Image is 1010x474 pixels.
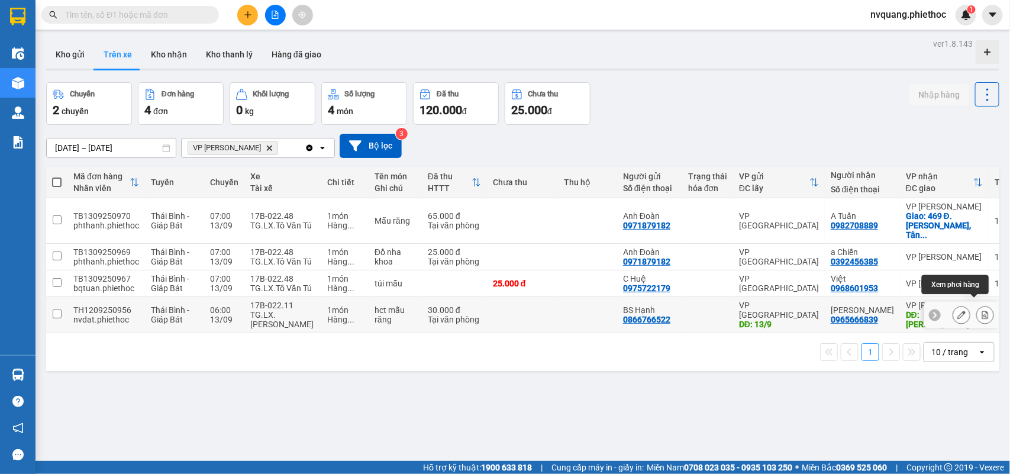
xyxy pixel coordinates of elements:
[53,103,59,117] span: 2
[153,107,168,116] span: đơn
[196,40,262,69] button: Kho thanh lý
[347,221,354,230] span: ...
[151,247,189,266] span: Thái Bình - Giáp Bát
[250,211,315,221] div: 17B-022.48
[920,230,927,240] span: ...
[896,461,898,474] span: |
[831,257,878,266] div: 0392456385
[250,310,315,329] div: TG.LX. [PERSON_NAME]
[623,247,676,257] div: Anh Đoàn
[65,8,205,21] input: Tìm tên, số ĐT hoặc mã đơn
[47,138,176,157] input: Select a date range.
[12,136,24,149] img: solution-icon
[831,305,894,315] div: Minh Hoàng
[623,257,670,266] div: 0971879182
[420,103,462,117] span: 120.000
[236,103,243,117] span: 0
[428,183,472,193] div: HTTT
[210,283,238,293] div: 13/09
[12,47,24,60] img: warehouse-icon
[151,178,198,187] div: Tuyến
[210,274,238,283] div: 07:00
[623,172,676,181] div: Người gửi
[623,274,676,283] div: C Huệ
[739,183,809,193] div: ĐC lấy
[188,141,278,155] span: VP Trần Khát Chân, close by backspace
[982,5,1003,25] button: caret-down
[151,211,189,230] span: Thái Bình - Giáp Bát
[162,90,194,98] div: Đơn hàng
[375,305,416,324] div: hct mẫu răng
[328,103,334,117] span: 4
[305,143,314,153] svg: Clear all
[493,178,552,187] div: Chưa thu
[375,216,416,225] div: Mẫu răng
[564,178,611,187] div: Thu hộ
[733,167,825,198] th: Toggle SortBy
[909,84,969,105] button: Nhập hàng
[541,461,543,474] span: |
[428,221,481,230] div: Tại văn phòng
[73,172,130,181] div: Mã đơn hàng
[250,172,315,181] div: Xe
[73,283,139,293] div: bqtuan.phiethoc
[688,183,727,193] div: hóa đơn
[906,279,983,288] div: VP [PERSON_NAME]
[73,221,139,230] div: phthanh.phiethoc
[831,185,894,194] div: Số điện thoại
[340,134,402,158] button: Bộ lọc
[481,463,532,472] strong: 1900 633 818
[12,369,24,381] img: warehouse-icon
[73,315,139,324] div: nvdat.phiethoc
[67,167,145,198] th: Toggle SortBy
[831,274,894,283] div: Việt
[327,305,363,315] div: 1 món
[151,305,189,324] span: Thái Bình - Giáp Bát
[46,40,94,69] button: Kho gửi
[250,183,315,193] div: Tài xế
[94,40,141,69] button: Trên xe
[49,11,57,19] span: search
[933,37,973,50] div: ver 1.8.143
[280,142,282,154] input: Selected VP Trần Khát Chân.
[210,178,238,187] div: Chuyến
[73,274,139,283] div: TB1309250967
[327,247,363,257] div: 1 món
[462,107,467,116] span: đ
[428,305,481,315] div: 30.000 đ
[976,40,999,64] div: Tạo kho hàng mới
[12,449,24,460] span: message
[10,8,25,25] img: logo-vxr
[739,301,819,320] div: VP [GEOGRAPHIC_DATA]
[437,90,459,98] div: Đã thu
[73,247,139,257] div: TB1309250969
[12,423,24,434] span: notification
[493,279,552,288] div: 25.000 đ
[265,5,286,25] button: file-add
[327,211,363,221] div: 1 món
[253,90,289,98] div: Khối lượng
[375,172,416,181] div: Tên món
[961,9,972,20] img: icon-new-feature
[347,283,354,293] span: ...
[73,305,139,315] div: TH1209250956
[73,211,139,221] div: TB1309250970
[298,11,306,19] span: aim
[739,172,809,181] div: VP gửi
[528,90,559,98] div: Chưa thu
[210,221,238,230] div: 13/09
[423,461,532,474] span: Hỗ trợ kỹ thuật:
[511,103,547,117] span: 25.000
[988,9,998,20] span: caret-down
[327,221,363,230] div: Hàng thông thường
[505,82,590,125] button: Chưa thu25.000đ
[906,211,983,240] div: Giao: 469 Đ. Trương Định, Tân Mai, Hoàng Mai, Hà Nội 11700, Việt Nam
[547,107,552,116] span: đ
[413,82,499,125] button: Đã thu120.000đ
[953,306,970,324] div: Sửa đơn hàng
[900,167,989,198] th: Toggle SortBy
[831,221,878,230] div: 0982708889
[623,221,670,230] div: 0971879182
[245,107,254,116] span: kg
[861,343,879,361] button: 1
